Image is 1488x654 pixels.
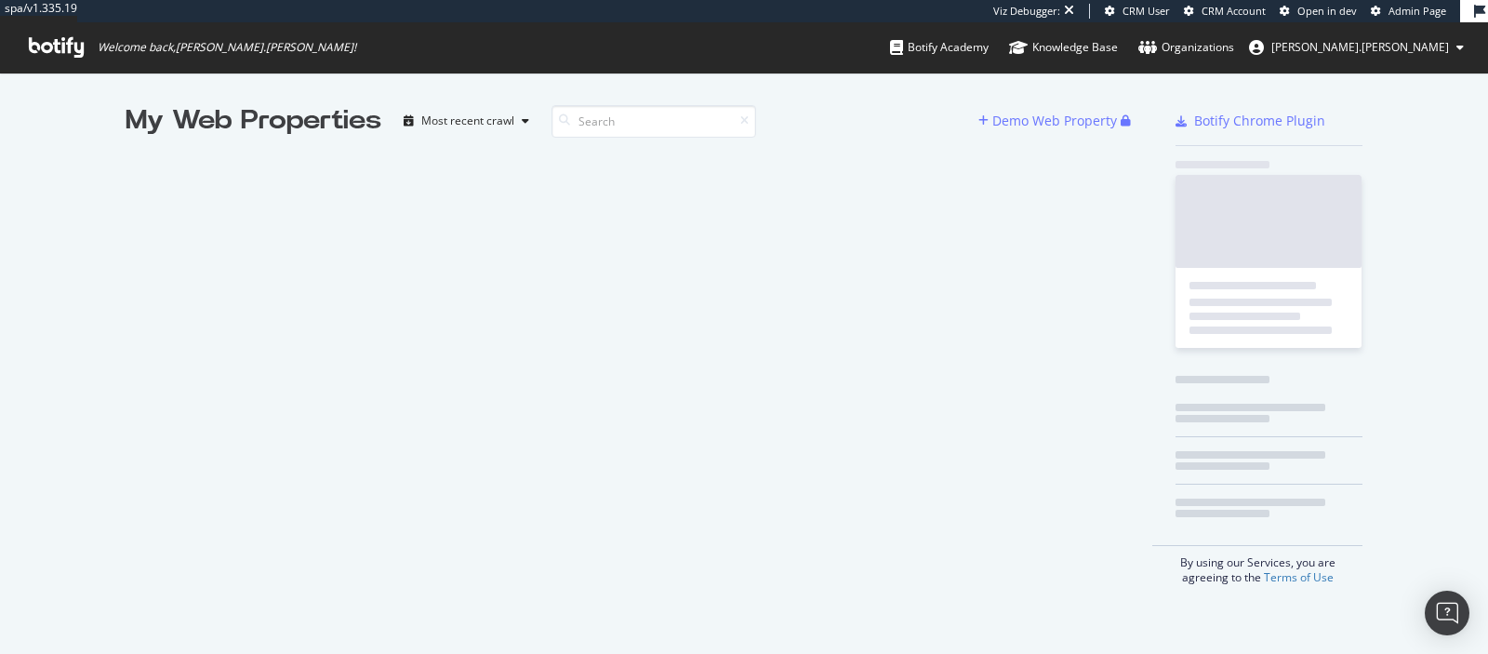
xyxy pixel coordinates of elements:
div: Viz Debugger: [993,4,1060,19]
div: My Web Properties [126,102,381,140]
a: Organizations [1138,22,1234,73]
a: Terms of Use [1264,569,1334,585]
span: CRM Account [1202,4,1266,18]
a: CRM User [1105,4,1170,19]
div: Knowledge Base [1009,38,1118,57]
span: guillaume.roffe [1271,39,1449,55]
div: Open Intercom Messenger [1425,591,1469,635]
div: Demo Web Property [992,112,1117,130]
div: Most recent crawl [421,115,514,127]
input: Search [551,105,756,138]
div: Organizations [1138,38,1234,57]
div: By using our Services, you are agreeing to the [1152,545,1362,585]
a: Knowledge Base [1009,22,1118,73]
a: Admin Page [1371,4,1446,19]
span: CRM User [1123,4,1170,18]
span: Open in dev [1297,4,1357,18]
span: Admin Page [1388,4,1446,18]
a: Demo Web Property [978,113,1121,128]
button: Most recent crawl [396,106,537,136]
a: CRM Account [1184,4,1266,19]
button: [PERSON_NAME].[PERSON_NAME] [1234,33,1479,62]
button: Demo Web Property [978,106,1121,136]
a: Open in dev [1280,4,1357,19]
span: Welcome back, [PERSON_NAME].[PERSON_NAME] ! [98,40,356,55]
a: Botify Academy [890,22,989,73]
div: Botify Academy [890,38,989,57]
a: Botify Chrome Plugin [1176,112,1325,130]
div: Botify Chrome Plugin [1194,112,1325,130]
